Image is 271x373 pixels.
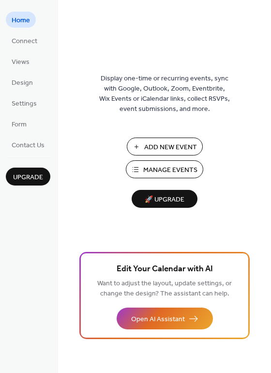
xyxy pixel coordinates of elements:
[137,193,192,206] span: 🚀 Upgrade
[12,120,27,130] span: Form
[6,53,35,69] a: Views
[6,74,39,90] a: Design
[6,116,32,132] a: Form
[6,12,36,28] a: Home
[6,168,50,186] button: Upgrade
[144,142,197,153] span: Add New Event
[126,160,203,178] button: Manage Events
[117,308,213,329] button: Open AI Assistant
[131,314,185,325] span: Open AI Assistant
[12,36,37,47] span: Connect
[12,99,37,109] span: Settings
[12,57,30,67] span: Views
[6,32,43,48] a: Connect
[12,140,45,151] span: Contact Us
[13,172,43,183] span: Upgrade
[143,165,197,175] span: Manage Events
[12,78,33,88] span: Design
[99,74,230,114] span: Display one-time or recurring events, sync with Google, Outlook, Zoom, Eventbrite, Wix Events or ...
[6,95,43,111] a: Settings
[97,277,232,300] span: Want to adjust the layout, update settings, or change the design? The assistant can help.
[132,190,197,208] button: 🚀 Upgrade
[117,263,213,276] span: Edit Your Calendar with AI
[12,16,30,26] span: Home
[6,137,50,153] a: Contact Us
[127,138,203,155] button: Add New Event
